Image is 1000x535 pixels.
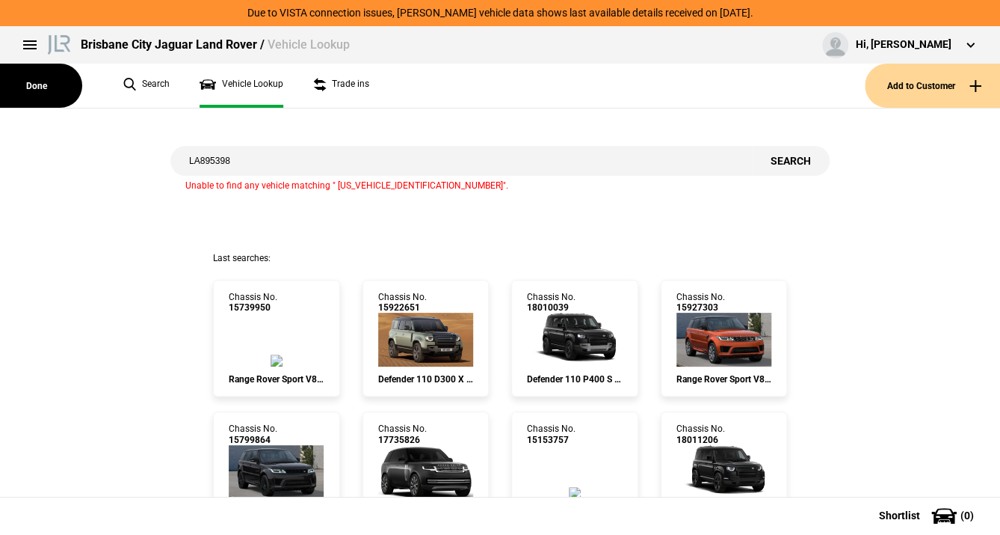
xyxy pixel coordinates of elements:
div: Unable to find any vehicle matching " [US_VEHICLE_IDENTIFICATION_NUMBER]". [170,176,830,192]
span: 15739950 [229,302,277,313]
a: Trade ins [313,64,369,108]
div: Defender 110 D300 X 5-door AWD Auto 21MY [378,374,474,385]
a: Search [123,64,170,108]
div: Chassis No. [378,292,427,314]
img: 15927303_ext.jpeg [676,313,771,367]
img: 15799864_ext.jpeg [229,445,324,499]
div: Range Rover Sport V8 S/C 386kW Autobiography Dynam [676,374,772,385]
span: 17735826 [378,435,427,445]
div: Brisbane City Jaguar Land Rover / [81,37,350,53]
button: Search [752,146,830,176]
div: Chassis No. [378,424,427,445]
img: 18010039_ext.jpeg [527,313,623,367]
span: ( 0 ) [960,510,974,521]
span: 18011206 [676,435,725,445]
span: 15153757 [527,435,575,445]
span: 15927303 [676,302,725,313]
span: 15922651 [378,302,427,313]
div: Chassis No. [676,292,725,314]
div: Range Rover Sport V8 S/C 423kW SVR AWD Auto 21MY [229,374,324,385]
span: Shortlist [879,510,920,521]
button: Add to Customer [865,64,1000,108]
button: Shortlist(0) [857,497,1000,534]
img: 17735826_ext.jpeg [378,445,474,499]
a: Vehicle Lookup [200,64,283,108]
div: Chassis No. [229,424,277,445]
img: 15739950_ext.jpeg [271,355,283,367]
span: Vehicle Lookup [268,37,350,52]
div: Hi, [PERSON_NAME] [856,37,951,52]
img: 18011206_ext.jpeg [676,445,772,499]
img: 15153757_ext.jpeg [569,487,581,499]
span: 15799864 [229,435,277,445]
div: Chassis No. [229,292,277,314]
div: Chassis No. [676,424,725,445]
span: Last searches: [213,253,271,263]
img: 15922651_ext.jpeg [378,313,473,367]
img: landrover.png [45,32,73,55]
input: Enter vehicle chassis number or other identifier. [170,146,752,176]
div: Chassis No. [527,292,575,314]
span: 18010039 [527,302,575,313]
div: Defender 110 P400 S AWD Auto 25MY [527,374,623,385]
div: Chassis No. [527,424,575,445]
